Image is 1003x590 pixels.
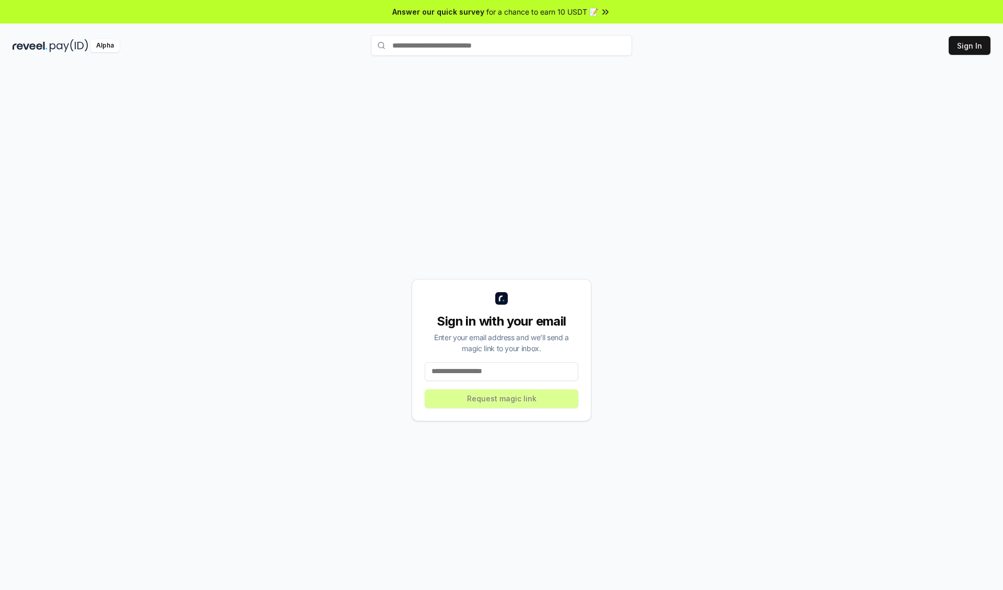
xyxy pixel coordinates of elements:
div: Sign in with your email [425,313,578,330]
img: logo_small [495,292,508,305]
span: for a chance to earn 10 USDT 📝 [486,6,598,17]
div: Alpha [90,39,120,52]
div: Enter your email address and we’ll send a magic link to your inbox. [425,332,578,354]
span: Answer our quick survey [392,6,484,17]
img: reveel_dark [13,39,48,52]
img: pay_id [50,39,88,52]
button: Sign In [949,36,990,55]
